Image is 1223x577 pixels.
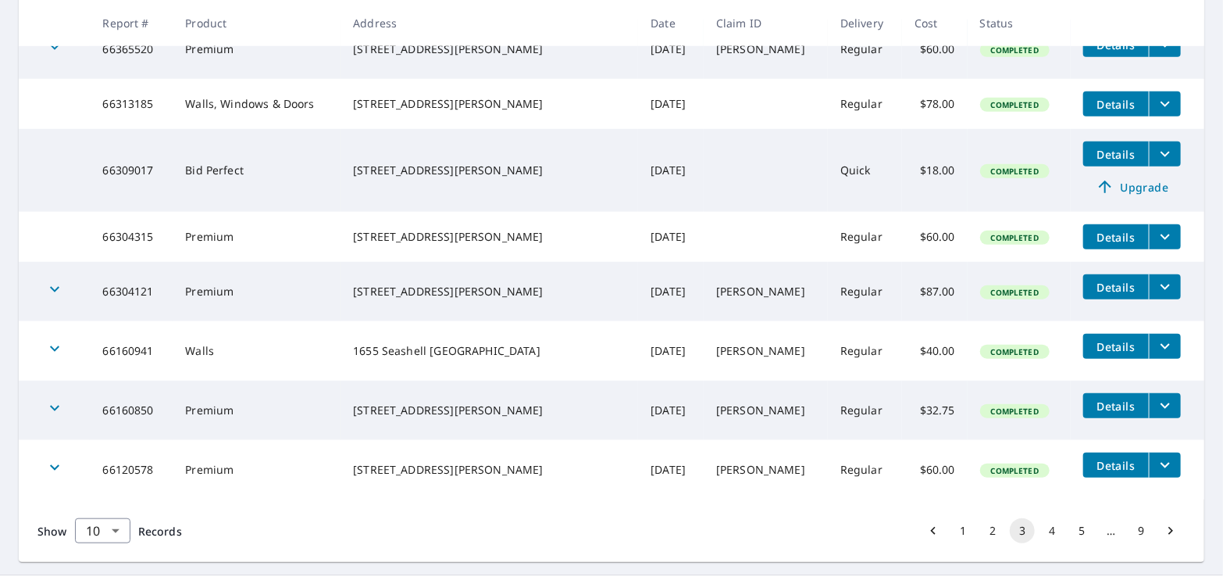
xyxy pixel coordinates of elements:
button: Go to page 4 [1039,518,1064,543]
button: Go to next page [1158,518,1183,543]
td: 66160941 [90,321,173,381]
td: Premium [173,381,341,440]
span: Details [1093,458,1139,473]
span: Completed [982,287,1048,298]
td: 66304315 [90,212,173,262]
span: Completed [982,166,1048,177]
td: [PERSON_NAME] [704,440,828,500]
td: 66120578 [90,440,173,500]
td: [DATE] [638,20,704,79]
div: [STREET_ADDRESS][PERSON_NAME] [353,41,626,57]
button: detailsBtn-66160850 [1083,393,1149,418]
button: Go to page 2 [980,518,1005,543]
div: [STREET_ADDRESS][PERSON_NAME] [353,229,626,245]
td: 66304121 [90,262,173,321]
td: Premium [173,262,341,321]
td: Premium [173,212,341,262]
td: Regular [828,20,902,79]
td: Premium [173,20,341,79]
button: detailsBtn-66120578 [1083,453,1149,478]
td: Premium [173,440,341,500]
span: Completed [982,406,1048,417]
button: detailsBtn-66309017 [1083,142,1149,167]
span: Show [37,524,67,539]
span: Records [138,524,182,539]
button: detailsBtn-66313185 [1083,91,1149,116]
span: Upgrade [1093,177,1171,196]
div: 1655 Seashell [GEOGRAPHIC_DATA] [353,343,626,359]
button: filesDropdownBtn-66160850 [1149,393,1181,418]
td: Regular [828,440,902,500]
td: $60.00 [902,212,968,262]
td: $32.75 [902,381,968,440]
td: [PERSON_NAME] [704,262,828,321]
button: filesDropdownBtn-66304315 [1149,224,1181,249]
div: Show 10 records [75,518,130,543]
td: Regular [828,321,902,381]
button: detailsBtn-66304121 [1083,274,1149,299]
button: filesDropdownBtn-66160941 [1149,334,1181,359]
span: Details [1093,230,1139,245]
td: $87.00 [902,262,968,321]
span: Details [1093,280,1139,295]
td: Regular [828,262,902,321]
span: Details [1093,399,1139,414]
td: Regular [828,79,902,129]
td: $18.00 [902,129,968,212]
td: Regular [828,381,902,440]
span: Completed [982,232,1048,243]
td: $78.00 [902,79,968,129]
div: 10 [75,509,130,553]
button: Go to page 1 [950,518,975,543]
span: Details [1093,147,1139,162]
td: [DATE] [638,262,704,321]
button: detailsBtn-66304315 [1083,224,1149,249]
td: [PERSON_NAME] [704,381,828,440]
td: Walls, Windows & Doors [173,79,341,129]
div: [STREET_ADDRESS][PERSON_NAME] [353,462,626,478]
td: $40.00 [902,321,968,381]
span: Completed [982,346,1048,357]
span: Completed [982,465,1048,476]
td: Regular [828,212,902,262]
div: … [1099,523,1124,539]
div: [STREET_ADDRESS][PERSON_NAME] [353,403,626,418]
button: Go to previous page [921,518,946,543]
div: [STREET_ADDRESS][PERSON_NAME] [353,163,626,178]
div: [STREET_ADDRESS][PERSON_NAME] [353,96,626,112]
td: [PERSON_NAME] [704,20,828,79]
div: [STREET_ADDRESS][PERSON_NAME] [353,284,626,299]
td: 66309017 [90,129,173,212]
td: 66313185 [90,79,173,129]
td: Walls [173,321,341,381]
span: Details [1093,97,1139,112]
button: detailsBtn-66160941 [1083,334,1149,359]
td: $60.00 [902,20,968,79]
td: [DATE] [638,129,704,212]
span: Completed [982,99,1048,110]
button: page 3 [1010,518,1035,543]
button: filesDropdownBtn-66309017 [1149,142,1181,167]
a: Upgrade [1083,174,1181,199]
td: Bid Perfect [173,129,341,212]
td: [PERSON_NAME] [704,321,828,381]
span: Details [1093,339,1139,354]
td: [DATE] [638,79,704,129]
button: Go to page 5 [1069,518,1094,543]
span: Completed [982,45,1048,56]
td: 66365520 [90,20,173,79]
td: [DATE] [638,440,704,500]
button: Go to page 9 [1129,518,1153,543]
button: filesDropdownBtn-66313185 [1149,91,1181,116]
td: [DATE] [638,212,704,262]
nav: pagination navigation [918,518,1186,543]
button: filesDropdownBtn-66120578 [1149,453,1181,478]
td: $60.00 [902,440,968,500]
td: 66160850 [90,381,173,440]
td: Quick [828,129,902,212]
td: [DATE] [638,321,704,381]
button: filesDropdownBtn-66304121 [1149,274,1181,299]
td: [DATE] [638,381,704,440]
